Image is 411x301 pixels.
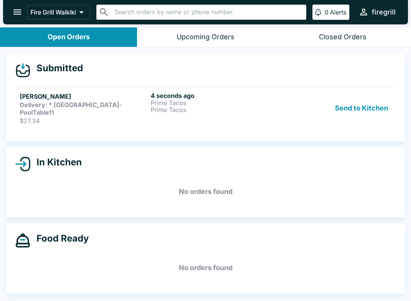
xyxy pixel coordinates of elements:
h4: Submitted [30,62,83,74]
div: Closed Orders [319,33,366,42]
h4: Food Ready [30,233,89,244]
div: Open Orders [48,33,90,42]
button: open drawer [8,2,27,22]
h5: [PERSON_NAME] [20,92,148,101]
p: Alerts [330,8,346,16]
strong: Delivery: * [GEOGRAPHIC_DATA]-PoolTable11 [20,101,122,116]
p: Prime Tacos [151,106,279,113]
div: Upcoming Orders [177,33,234,42]
h6: 4 seconds ago [151,92,279,99]
h4: In Kitchen [30,157,82,168]
h5: No orders found [15,254,396,282]
p: Fire Grill Waikiki [30,8,76,16]
input: Search orders by name or phone number [112,7,303,18]
button: Send to Kitchen [332,92,391,125]
p: 0 [325,8,328,16]
button: firegrill [355,4,399,20]
div: firegrill [372,8,396,17]
p: $27.34 [20,117,148,125]
h5: No orders found [15,178,396,205]
a: [PERSON_NAME]Delivery: * [GEOGRAPHIC_DATA]-PoolTable11$27.344 seconds agoPrime TacosPrime TacosSe... [15,87,396,129]
p: Prime Tacos [151,99,279,106]
button: Fire Grill Waikiki [27,5,90,19]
